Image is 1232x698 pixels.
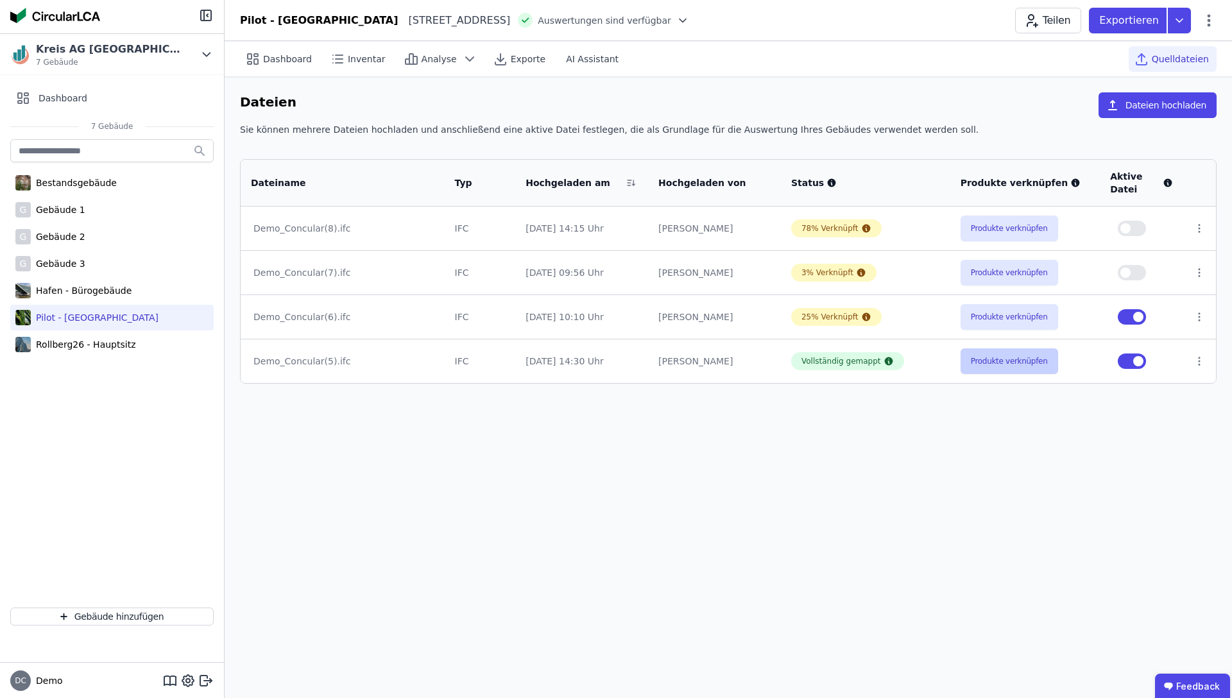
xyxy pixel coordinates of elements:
div: Gebäude 2 [31,230,85,243]
div: [DATE] 14:15 Uhr [526,222,638,235]
div: Demo_Concular(8).ifc [253,222,432,235]
div: 25% Verknüpft [801,312,859,322]
div: 78% Verknüpft [801,223,859,234]
button: Gebäude hinzufügen [10,608,214,626]
div: IFC [455,311,506,323]
span: 7 Gebäude [78,121,146,132]
div: Typ [455,176,490,189]
button: Produkte verknüpfen [961,260,1058,285]
div: Kreis AG [GEOGRAPHIC_DATA] [36,42,184,57]
button: Produkte verknüpfen [961,216,1058,241]
span: Auswertungen sind verfügbar [538,14,671,27]
div: Sie können mehrere Dateien hochladen und anschließend eine aktive Datei festlegen, die als Grundl... [240,123,1217,146]
div: Pilot - [GEOGRAPHIC_DATA] [31,311,158,324]
img: Bestandsgebäude [15,173,31,193]
div: Rollberg26 - Hauptsitz [31,338,135,351]
span: Dashboard [38,92,87,105]
button: Teilen [1015,8,1081,33]
span: Exporte [511,53,545,65]
span: Inventar [348,53,386,65]
div: IFC [455,266,506,279]
div: Demo_Concular(6).ifc [253,311,432,323]
img: Hafen - Bürogebäude [15,280,31,301]
div: Dateiname [251,176,418,189]
div: [DATE] 10:10 Uhr [526,311,638,323]
div: IFC [455,355,506,368]
div: Gebäude 1 [31,203,85,216]
div: G [15,202,31,217]
span: Analyse [422,53,457,65]
img: Rollberg26 - Hauptsitz [15,334,31,355]
div: IFC [455,222,506,235]
h6: Dateien [240,92,296,113]
div: [PERSON_NAME] [658,266,771,279]
div: [STREET_ADDRESS] [398,13,511,28]
span: Quelldateien [1152,53,1209,65]
span: AI Assistant [566,53,619,65]
button: Produkte verknüpfen [961,304,1058,330]
button: Produkte verknüpfen [961,348,1058,374]
button: Dateien hochladen [1099,92,1217,118]
div: [PERSON_NAME] [658,311,771,323]
div: Hochgeladen am [526,176,622,189]
div: Vollständig gemappt [801,356,881,366]
div: [DATE] 14:30 Uhr [526,355,638,368]
div: Demo_Concular(7).ifc [253,266,432,279]
div: [PERSON_NAME] [658,222,771,235]
span: 7 Gebäude [36,57,184,67]
div: [PERSON_NAME] [658,355,771,368]
img: Pilot - Green Building [15,307,31,328]
div: Hochgeladen von [658,176,755,189]
div: Produkte verknüpfen [961,176,1090,189]
div: Demo_Concular(5).ifc [253,355,432,368]
div: Status [791,176,940,189]
div: [DATE] 09:56 Uhr [526,266,638,279]
div: G [15,229,31,244]
div: Hafen - Bürogebäude [31,284,132,297]
div: Pilot - [GEOGRAPHIC_DATA] [240,13,398,28]
div: 3% Verknüpft [801,268,853,278]
img: Concular [10,8,100,23]
div: Aktive Datei [1110,170,1173,196]
div: Bestandsgebäude [31,176,117,189]
span: Demo [31,674,63,687]
div: Gebäude 3 [31,257,85,270]
span: Dashboard [263,53,312,65]
div: G [15,256,31,271]
img: Kreis AG Germany [10,44,31,65]
p: Exportieren [1099,13,1161,28]
span: DC [15,677,26,685]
